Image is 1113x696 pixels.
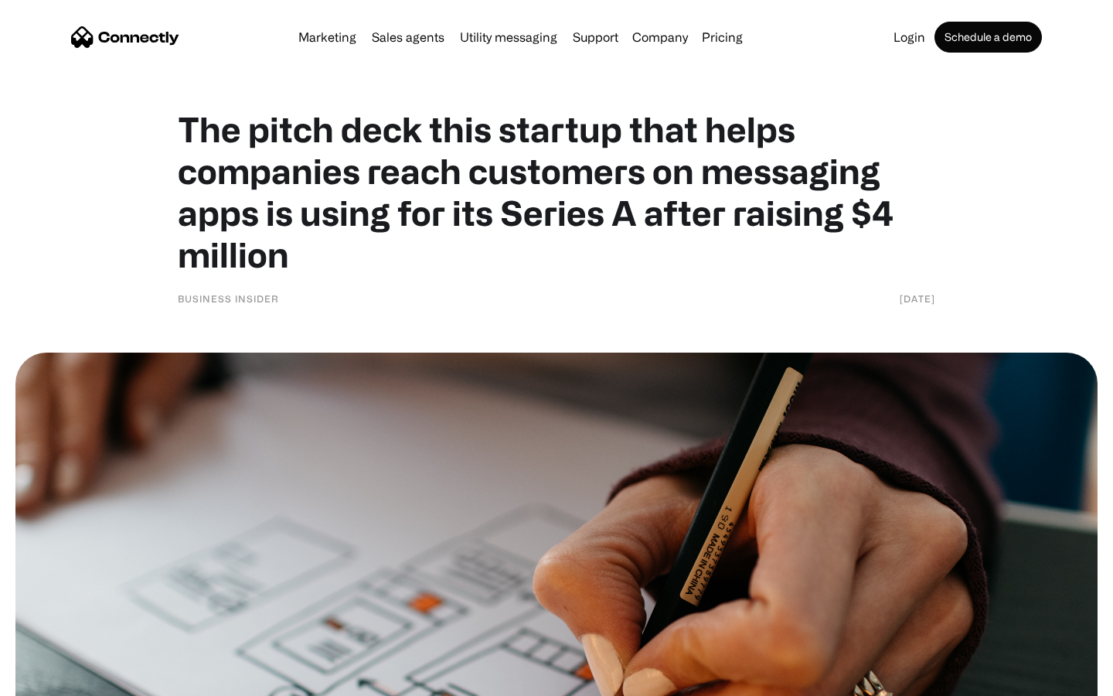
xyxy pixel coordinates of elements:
[178,108,935,275] h1: The pitch deck this startup that helps companies reach customers on messaging apps is using for i...
[454,31,563,43] a: Utility messaging
[887,31,931,43] a: Login
[567,31,625,43] a: Support
[900,291,935,306] div: [DATE]
[178,291,279,306] div: Business Insider
[366,31,451,43] a: Sales agents
[292,31,362,43] a: Marketing
[15,669,93,691] aside: Language selected: English
[934,22,1042,53] a: Schedule a demo
[31,669,93,691] ul: Language list
[696,31,749,43] a: Pricing
[632,26,688,48] div: Company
